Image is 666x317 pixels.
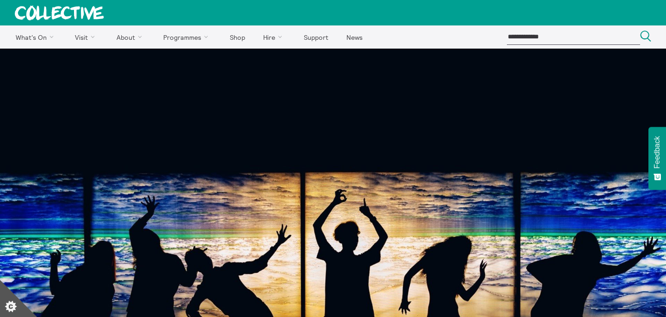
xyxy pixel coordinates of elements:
[108,25,154,49] a: About
[67,25,107,49] a: Visit
[222,25,253,49] a: Shop
[155,25,220,49] a: Programmes
[7,25,65,49] a: What's On
[255,25,294,49] a: Hire
[296,25,336,49] a: Support
[338,25,370,49] a: News
[653,136,661,168] span: Feedback
[648,127,666,190] button: Feedback - Show survey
